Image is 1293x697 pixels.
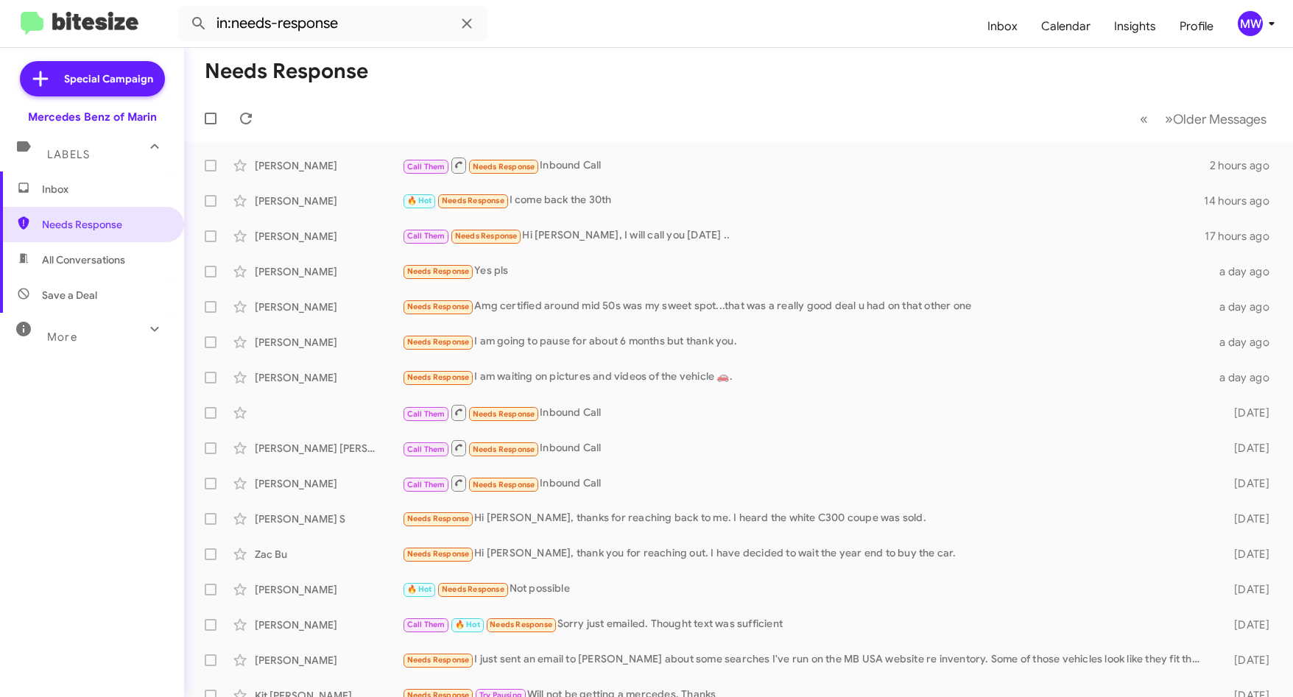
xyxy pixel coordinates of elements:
div: a day ago [1213,300,1281,314]
div: Not possible [402,581,1213,598]
span: Save a Deal [42,288,97,302]
div: [PERSON_NAME] [255,194,402,208]
span: Needs Response [473,409,535,419]
div: Hi [PERSON_NAME], I will call you [DATE] .. [402,227,1205,244]
span: Needs Response [473,480,535,489]
input: Search [178,6,487,41]
div: [PERSON_NAME] [255,300,402,314]
div: [DATE] [1213,547,1281,562]
div: 2 hours ago [1210,158,1281,173]
span: Needs Response [442,196,504,205]
div: Inbound Call [402,474,1213,492]
span: All Conversations [42,252,125,267]
span: Needs Response [442,584,504,594]
span: Call Them [407,231,445,241]
div: [DATE] [1213,512,1281,526]
div: [PERSON_NAME] [255,582,402,597]
a: Special Campaign [20,61,165,96]
span: Call Them [407,162,445,171]
span: Needs Response [407,302,470,311]
div: Inbound Call [402,403,1213,422]
a: Calendar [1029,5,1102,48]
div: [PERSON_NAME] [255,264,402,279]
div: [DATE] [1213,582,1281,597]
div: 17 hours ago [1205,229,1281,244]
div: Yes pls [402,263,1213,280]
div: 14 hours ago [1204,194,1281,208]
span: Needs Response [473,445,535,454]
div: I am going to pause for about 6 months but thank you. [402,333,1213,350]
button: Next [1156,104,1275,134]
span: Needs Response [407,655,470,665]
span: Special Campaign [64,71,153,86]
span: Needs Response [407,514,470,523]
div: [DATE] [1213,476,1281,491]
span: Call Them [407,409,445,419]
span: Needs Response [42,217,167,232]
span: Needs Response [490,620,552,629]
div: Inbound Call [402,439,1213,457]
div: Zac Bu [255,547,402,562]
div: Hi [PERSON_NAME], thanks for reaching back to me. I heard the white C300 coupe was sold. [402,510,1213,527]
a: Inbox [976,5,1029,48]
span: 🔥 Hot [407,196,432,205]
span: Older Messages [1173,111,1266,127]
div: [PERSON_NAME] [255,370,402,385]
div: MW [1238,11,1263,36]
span: Labels [47,148,90,161]
span: Needs Response [407,549,470,559]
button: MW [1225,11,1277,36]
span: Call Them [407,445,445,454]
div: [PERSON_NAME] S [255,512,402,526]
div: Sorry just emailed. Thought text was sufficient [402,616,1213,633]
span: « [1140,110,1148,128]
div: Mercedes Benz of Marin [28,110,157,124]
a: Insights [1102,5,1168,48]
a: Profile [1168,5,1225,48]
span: » [1165,110,1173,128]
button: Previous [1131,104,1157,134]
span: Needs Response [407,266,470,276]
span: Needs Response [473,162,535,171]
span: Call Them [407,620,445,629]
div: [PERSON_NAME] [255,476,402,491]
span: Needs Response [407,372,470,382]
div: Amg certified around mid 50s was my sweet spot...that was a really good deal u had on that other one [402,298,1213,315]
div: [DATE] [1213,441,1281,456]
div: [DATE] [1213,653,1281,668]
div: Inbound Call [402,156,1210,174]
span: Needs Response [455,231,518,241]
div: [DATE] [1213,618,1281,632]
div: Hi [PERSON_NAME], thank you for reaching out. I have decided to wait the year end to buy the car. [402,545,1213,562]
div: a day ago [1213,264,1281,279]
div: [PERSON_NAME] [255,158,402,173]
div: [PERSON_NAME] [255,229,402,244]
span: Inbox [42,182,167,197]
span: Needs Response [407,337,470,347]
div: a day ago [1213,335,1281,350]
div: I just sent an email to [PERSON_NAME] about some searches I've run on the MB USA website re inven... [402,651,1213,668]
div: I come back the 30th [402,192,1204,209]
div: [PERSON_NAME] [255,335,402,350]
div: [PERSON_NAME] [255,653,402,668]
span: Call Them [407,480,445,489]
span: More [47,330,77,344]
div: [PERSON_NAME] [PERSON_NAME] [255,441,402,456]
div: a day ago [1213,370,1281,385]
div: I am waiting on pictures and videos of the vehicle 🚗. [402,369,1213,386]
h1: Needs Response [205,60,368,83]
span: 🔥 Hot [407,584,432,594]
div: [DATE] [1213,406,1281,420]
nav: Page navigation example [1132,104,1275,134]
div: [PERSON_NAME] [255,618,402,632]
span: 🔥 Hot [455,620,480,629]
